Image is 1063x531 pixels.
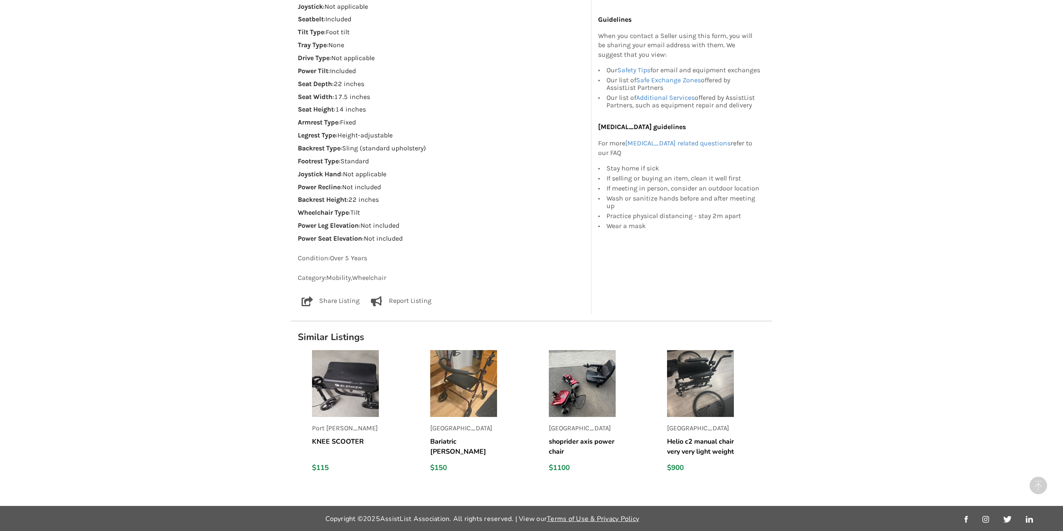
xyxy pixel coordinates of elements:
div: $150 [430,463,497,473]
div: $115 [312,463,379,473]
p: For more refer to our FAQ [598,139,761,158]
div: Wash or sanitize hands before and after meeting up [606,193,761,211]
p: : Not applicable [298,2,585,12]
a: Terms of Use & Privacy Policy [547,514,639,523]
a: listing[GEOGRAPHIC_DATA]Helio c2 manual chair very very light weight$900 [667,350,772,479]
strong: Seat Height [298,105,334,113]
strong: Tilt Type [298,28,324,36]
strong: Power Recline [298,183,340,191]
p: Condition: Over 5 Years [298,254,585,263]
div: $1100 [549,463,616,473]
p: [GEOGRAPHIC_DATA] [667,424,734,433]
strong: Joystick [298,3,323,10]
a: Safe Exchange Zones [636,76,701,84]
strong: Legrest Type [298,131,336,139]
img: listing [312,350,379,417]
p: : None [298,41,585,50]
strong: Drive Type [298,54,330,62]
p: Report Listing [389,296,431,306]
p: : Sling (standard upholstery) [298,144,585,153]
img: listing [430,350,497,417]
div: If selling or buying an item, clean it well first [606,173,761,183]
p: : Height-adjustable [298,131,585,140]
img: facebook_link [964,516,968,523]
img: listing [549,350,616,417]
a: [MEDICAL_DATA] related questions [625,139,731,147]
p: Port [PERSON_NAME] [312,424,379,433]
b: [MEDICAL_DATA] guidelines [598,123,686,131]
div: Our for email and equipment exchanges [606,66,761,75]
a: listingPort [PERSON_NAME]KNEE SCOOTER$115 [312,350,417,479]
strong: Armrest Type [298,118,338,126]
strong: Wheelchair Type [298,208,349,216]
p: : 14 inches [298,105,585,114]
div: If meeting in person, consider an outdoor location [606,183,761,193]
p: : Standard [298,157,585,166]
p: : Tilt [298,208,585,218]
h5: KNEE SCOOTER [312,437,379,457]
strong: Backrest Height [298,196,347,203]
p: : Foot tilt [298,28,585,37]
p: : Not included [298,183,585,192]
img: linkedin_link [1026,516,1033,523]
strong: Seat Width [298,93,332,101]
img: listing [667,350,734,417]
strong: Seat Depth [298,80,332,88]
p: : Not included [298,221,585,231]
a: Additional Services [636,94,695,102]
b: Guidelines [598,15,632,23]
p: When you contact a Seller using this form, you will be sharing your email address with them. We s... [598,31,761,60]
div: Practice physical distancing - stay 2m apart [606,211,761,221]
p: : 22 inches [298,79,585,89]
div: Our list of offered by AssistList Partners, such as equipment repair and delivery [606,93,761,109]
p: : Not applicable [298,53,585,63]
strong: Footrest Type [298,157,339,165]
h5: Helio c2 manual chair very very light weight [667,437,734,457]
strong: Backrest Type [298,144,340,152]
strong: Power Seat Elevation [298,234,362,242]
p: [GEOGRAPHIC_DATA] [549,424,616,433]
img: instagram_link [982,516,989,523]
div: Stay home if sick [606,165,761,173]
a: listing[GEOGRAPHIC_DATA]shoprider axis power chair$1100 [549,350,654,479]
h5: shoprider axis power chair [549,437,616,457]
p: : 17.5 inches [298,92,585,102]
img: twitter_link [1003,516,1011,523]
h5: Bariatric [PERSON_NAME] [430,437,497,457]
strong: Joystick Hand [298,170,341,178]
div: $900 [667,463,734,473]
strong: Tray Type [298,41,327,49]
h1: Similar Listings [291,331,772,343]
strong: Power Leg Elevation [298,221,359,229]
p: : Included [298,66,585,76]
p: Share Listing [319,296,360,306]
p: : Included [298,15,585,24]
strong: Seatbelt [298,15,324,23]
p: : Not included [298,234,585,244]
div: Our list of offered by AssistList Partners [606,75,761,93]
a: Safety Tips [617,66,650,74]
strong: Power Tilt [298,67,328,75]
p: : 22 inches [298,195,585,205]
div: Wear a mask [606,221,761,230]
p: Category: Mobility , Wheelchair [298,273,585,283]
a: listing[GEOGRAPHIC_DATA]Bariatric [PERSON_NAME]$150 [430,350,535,479]
p: : Fixed [298,118,585,127]
p: [GEOGRAPHIC_DATA] [430,424,497,433]
p: : Not applicable [298,170,585,179]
